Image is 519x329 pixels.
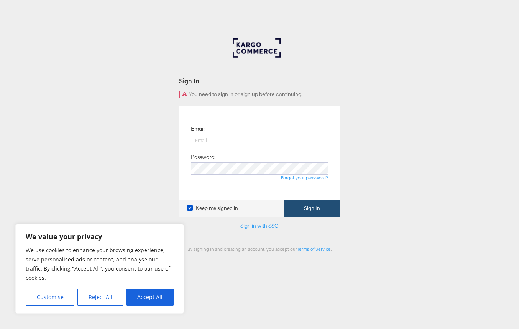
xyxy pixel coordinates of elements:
div: Sign In [179,76,340,85]
div: By signing in and creating an account, you accept our . [179,246,340,252]
button: Customise [26,289,74,306]
input: Email [191,134,328,146]
a: Sign in with SSO [240,222,279,229]
label: Keep me signed in [187,205,238,212]
button: Sign In [284,200,340,217]
p: We use cookies to enhance your browsing experience, serve personalised ads or content, and analys... [26,246,174,283]
label: Password: [191,154,215,161]
div: You need to sign in or sign up before continuing. [179,91,340,98]
button: Reject All [77,289,123,306]
p: We value your privacy [26,232,174,241]
a: Forgot your password? [281,175,328,180]
a: Terms of Service [297,246,331,252]
button: Accept All [126,289,174,306]
label: Email: [191,125,205,132]
div: We value your privacy [15,224,184,314]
